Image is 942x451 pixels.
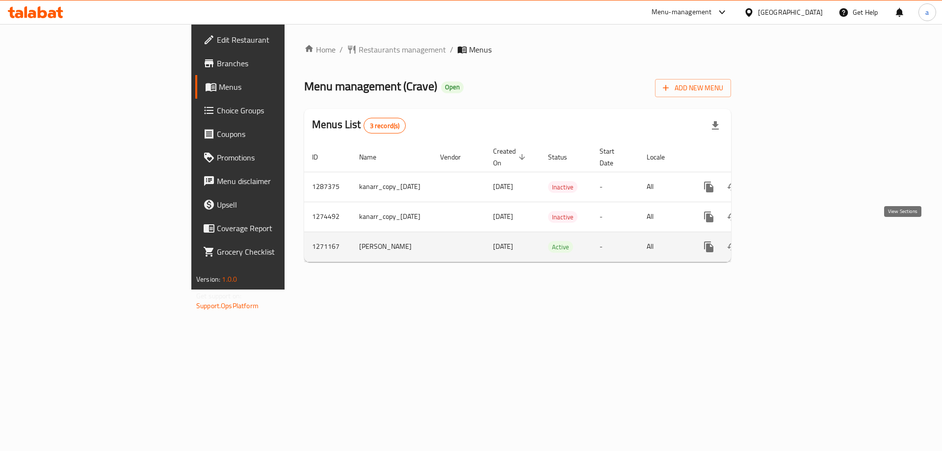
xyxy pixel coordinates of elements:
[441,81,464,93] div: Open
[196,299,259,312] a: Support.OpsPlatform
[548,151,580,163] span: Status
[548,212,577,223] span: Inactive
[195,122,349,146] a: Coupons
[663,82,723,94] span: Add New Menu
[304,44,731,55] nav: breadcrumb
[351,202,432,232] td: kanarr_copy_[DATE]
[925,7,929,18] span: a
[196,290,241,302] span: Get support on:
[493,210,513,223] span: [DATE]
[493,240,513,253] span: [DATE]
[440,151,473,163] span: Vendor
[721,235,744,259] button: Change Status
[592,232,639,262] td: -
[217,57,341,69] span: Branches
[312,151,331,163] span: ID
[195,193,349,216] a: Upsell
[721,205,744,229] button: Change Status
[592,172,639,202] td: -
[652,6,712,18] div: Menu-management
[493,145,528,169] span: Created On
[469,44,492,55] span: Menus
[364,121,406,131] span: 3 record(s)
[441,83,464,91] span: Open
[217,199,341,211] span: Upsell
[222,273,237,286] span: 1.0.0
[351,172,432,202] td: kanarr_copy_[DATE]
[359,44,446,55] span: Restaurants management
[196,273,220,286] span: Version:
[304,75,437,97] span: Menu management ( Crave )
[647,151,678,163] span: Locale
[493,180,513,193] span: [DATE]
[548,241,573,253] span: Active
[217,222,341,234] span: Coverage Report
[217,246,341,258] span: Grocery Checklist
[639,202,689,232] td: All
[697,175,721,199] button: more
[359,151,389,163] span: Name
[697,205,721,229] button: more
[655,79,731,97] button: Add New Menu
[592,202,639,232] td: -
[217,152,341,163] span: Promotions
[450,44,453,55] li: /
[195,99,349,122] a: Choice Groups
[195,75,349,99] a: Menus
[195,216,349,240] a: Coverage Report
[697,235,721,259] button: more
[364,118,406,133] div: Total records count
[217,105,341,116] span: Choice Groups
[217,175,341,187] span: Menu disclaimer
[195,146,349,169] a: Promotions
[758,7,823,18] div: [GEOGRAPHIC_DATA]
[347,44,446,55] a: Restaurants management
[195,28,349,52] a: Edit Restaurant
[600,145,627,169] span: Start Date
[721,175,744,199] button: Change Status
[704,114,727,137] div: Export file
[548,182,577,193] span: Inactive
[351,232,432,262] td: [PERSON_NAME]
[195,240,349,264] a: Grocery Checklist
[219,81,341,93] span: Menus
[312,117,406,133] h2: Menus List
[217,34,341,46] span: Edit Restaurant
[195,169,349,193] a: Menu disclaimer
[304,142,799,262] table: enhanced table
[639,172,689,202] td: All
[195,52,349,75] a: Branches
[639,232,689,262] td: All
[689,142,799,172] th: Actions
[217,128,341,140] span: Coupons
